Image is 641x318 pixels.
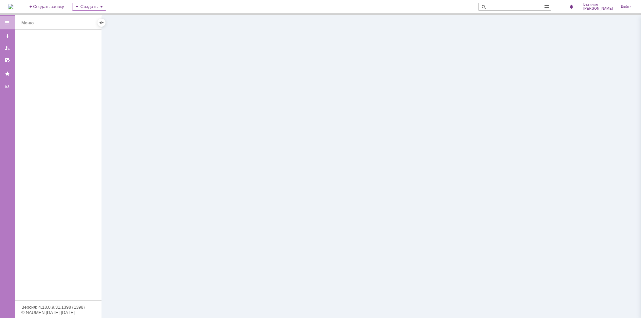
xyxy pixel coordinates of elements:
div: Версия: 4.18.0.9.31.1398 (1398) [21,305,95,309]
div: Создать [72,3,106,11]
span: Расширенный поиск [544,3,551,9]
div: Меню [21,19,34,27]
span: [PERSON_NAME] [583,7,613,11]
div: Скрыть меню [97,19,105,27]
a: Перейти на домашнюю страницу [8,4,13,9]
span: Вавилин [583,3,613,7]
img: logo [8,4,13,9]
div: © NAUMEN [DATE]-[DATE] [21,310,95,315]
